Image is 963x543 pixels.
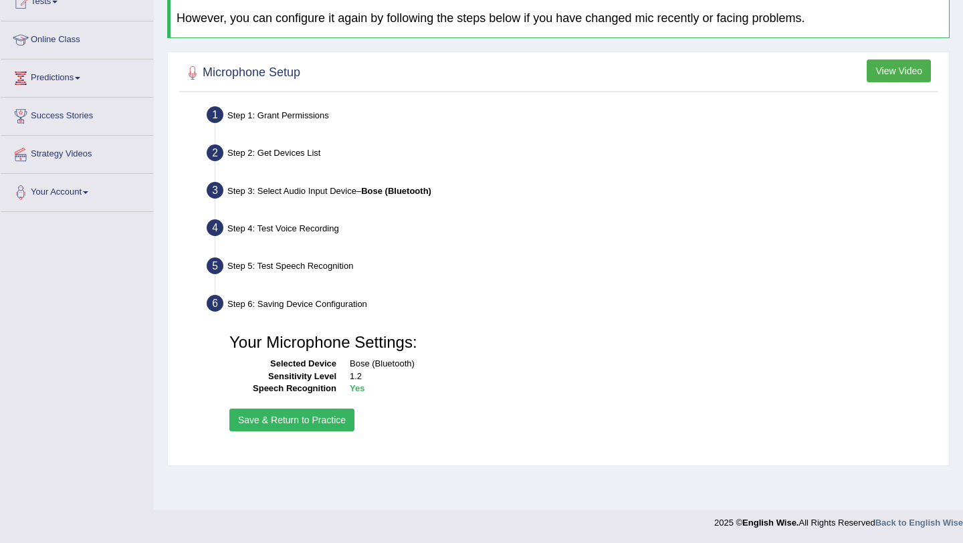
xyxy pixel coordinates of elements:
[229,334,928,351] h3: Your Microphone Settings:
[201,102,943,132] div: Step 1: Grant Permissions
[201,140,943,170] div: Step 2: Get Devices List
[201,253,943,283] div: Step 5: Test Speech Recognition
[229,370,336,383] dt: Sensitivity Level
[1,60,153,93] a: Predictions
[201,215,943,245] div: Step 4: Test Voice Recording
[1,174,153,207] a: Your Account
[1,21,153,55] a: Online Class
[201,178,943,207] div: Step 3: Select Audio Input Device
[867,60,931,82] button: View Video
[201,291,943,320] div: Step 6: Saving Device Configuration
[714,510,963,529] div: 2025 © All Rights Reserved
[361,186,431,196] b: Bose (Bluetooth)
[350,383,364,393] b: Yes
[229,358,336,370] dt: Selected Device
[229,383,336,395] dt: Speech Recognition
[177,12,943,25] h4: However, you can configure it again by following the steps below if you have changed mic recently...
[183,63,300,83] h2: Microphone Setup
[742,518,798,528] strong: English Wise.
[229,409,354,431] button: Save & Return to Practice
[875,518,963,528] a: Back to English Wise
[356,186,431,196] span: –
[350,358,928,370] dd: Bose (Bluetooth)
[350,370,928,383] dd: 1.2
[1,98,153,131] a: Success Stories
[1,136,153,169] a: Strategy Videos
